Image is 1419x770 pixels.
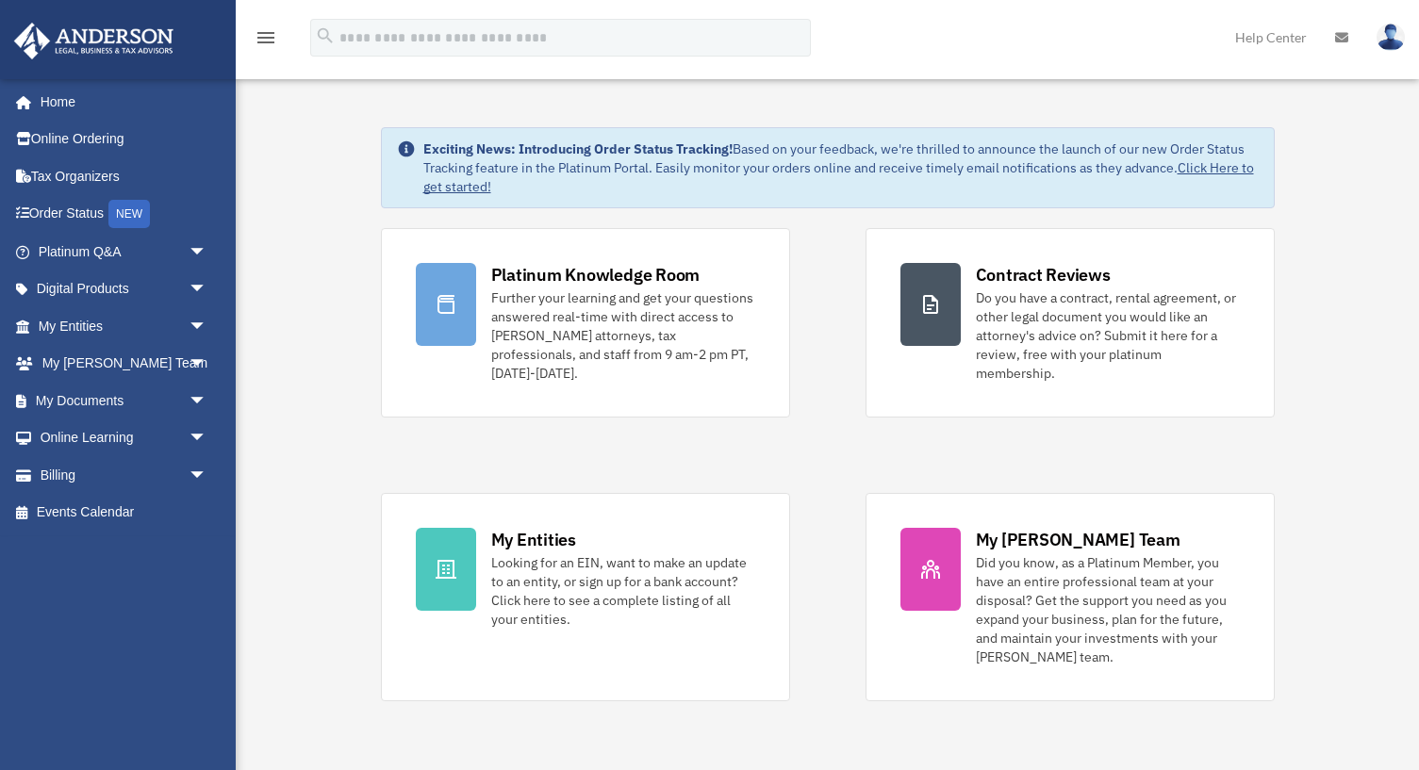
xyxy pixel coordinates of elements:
[13,157,236,195] a: Tax Organizers
[189,233,226,271] span: arrow_drop_down
[1377,24,1405,51] img: User Pic
[381,493,790,701] a: My Entities Looking for an EIN, want to make an update to an entity, or sign up for a bank accoun...
[13,233,236,270] a: Platinum Q&Aarrow_drop_down
[491,528,576,551] div: My Entities
[8,23,179,59] img: Anderson Advisors Platinum Portal
[189,270,226,309] span: arrow_drop_down
[315,25,336,46] i: search
[13,494,236,532] a: Events Calendar
[491,263,701,287] div: Platinum Knowledge Room
[13,83,226,121] a: Home
[13,382,236,419] a: My Documentsarrow_drop_down
[381,228,790,418] a: Platinum Knowledge Room Further your learning and get your questions answered real-time with dire...
[866,493,1275,701] a: My [PERSON_NAME] Team Did you know, as a Platinum Member, you have an entire professional team at...
[866,228,1275,418] a: Contract Reviews Do you have a contract, rental agreement, or other legal document you would like...
[976,528,1180,551] div: My [PERSON_NAME] Team
[255,26,277,49] i: menu
[108,200,150,228] div: NEW
[13,419,236,457] a: Online Learningarrow_drop_down
[976,263,1111,287] div: Contract Reviews
[13,195,236,234] a: Order StatusNEW
[423,159,1254,195] a: Click Here to get started!
[491,288,755,383] div: Further your learning and get your questions answered real-time with direct access to [PERSON_NAM...
[13,121,236,158] a: Online Ordering
[189,345,226,384] span: arrow_drop_down
[423,139,1259,196] div: Based on your feedback, we're thrilled to announce the launch of our new Order Status Tracking fe...
[423,140,733,157] strong: Exciting News: Introducing Order Status Tracking!
[976,288,1240,383] div: Do you have a contract, rental agreement, or other legal document you would like an attorney's ad...
[13,307,236,345] a: My Entitiesarrow_drop_down
[491,553,755,629] div: Looking for an EIN, want to make an update to an entity, or sign up for a bank account? Click her...
[189,456,226,495] span: arrow_drop_down
[189,307,226,346] span: arrow_drop_down
[189,382,226,420] span: arrow_drop_down
[189,419,226,458] span: arrow_drop_down
[13,270,236,308] a: Digital Productsarrow_drop_down
[255,33,277,49] a: menu
[13,456,236,494] a: Billingarrow_drop_down
[13,345,236,383] a: My [PERSON_NAME] Teamarrow_drop_down
[976,553,1240,666] div: Did you know, as a Platinum Member, you have an entire professional team at your disposal? Get th...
